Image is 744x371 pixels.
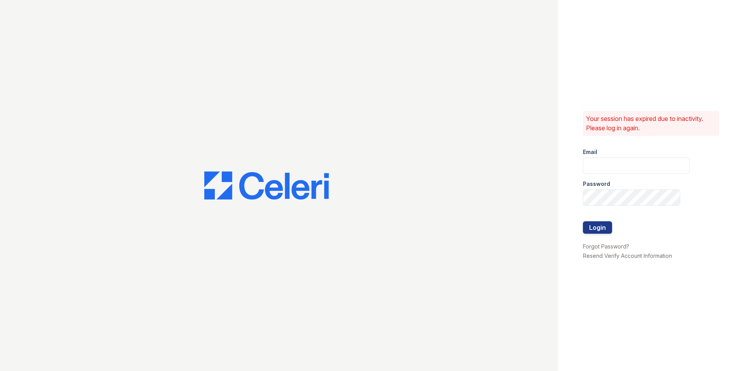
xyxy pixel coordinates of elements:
[583,252,672,259] a: Resend Verify Account Information
[583,221,612,234] button: Login
[583,243,629,250] a: Forgot Password?
[583,180,610,188] label: Password
[204,171,329,199] img: CE_Logo_Blue-a8612792a0a2168367f1c8372b55b34899dd931a85d93a1a3d3e32e68fde9ad4.png
[586,114,716,133] p: Your session has expired due to inactivity. Please log in again.
[583,148,597,156] label: Email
